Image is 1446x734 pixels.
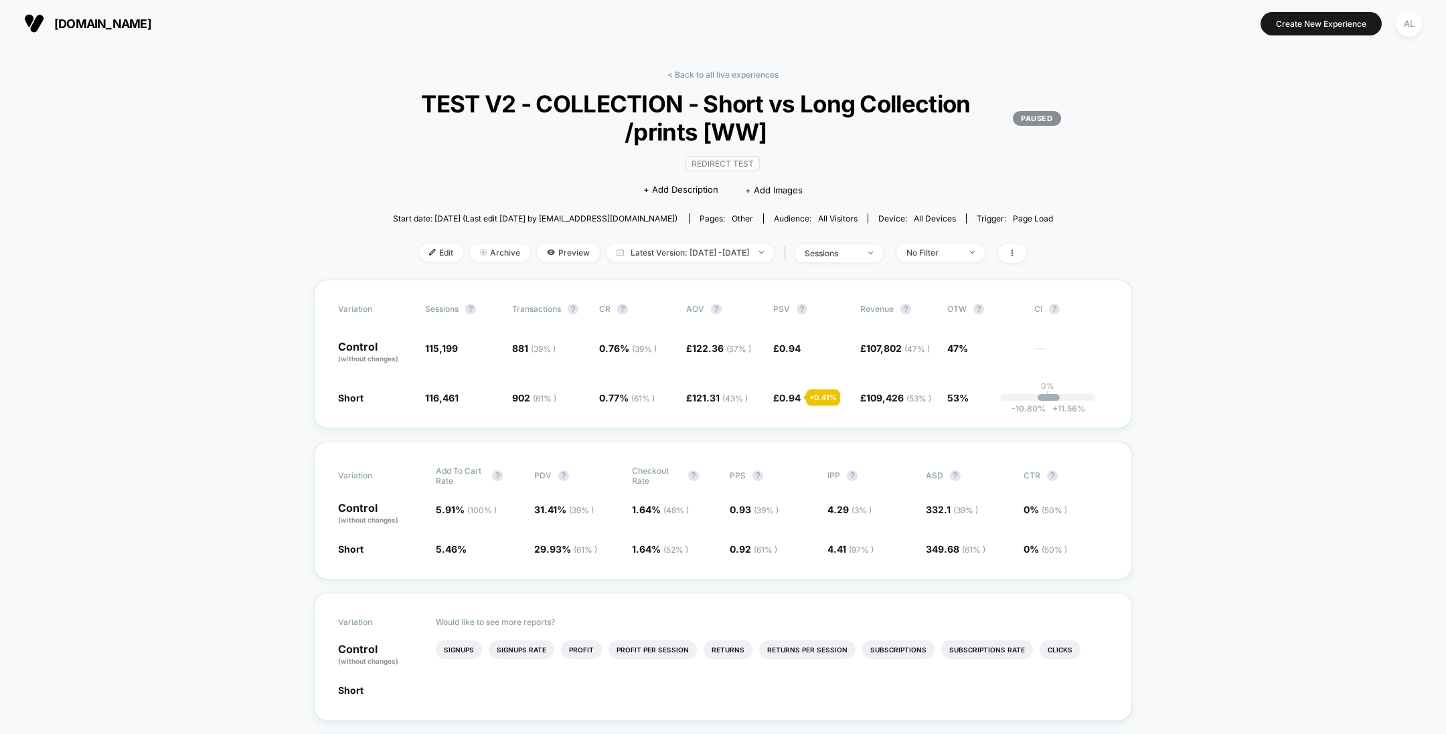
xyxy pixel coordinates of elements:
[860,392,931,403] span: £
[1012,403,1046,414] span: -10.80 %
[534,470,552,480] span: PDV
[941,640,1033,659] li: Subscriptions Rate
[338,617,412,627] span: Variation
[773,304,790,314] span: PSV
[730,470,746,480] span: PPS
[947,304,1021,314] span: OTW
[1052,403,1058,414] span: +
[338,543,364,555] span: Short
[852,505,872,515] span: ( 3 % )
[632,344,657,354] span: ( 39 % )
[512,343,556,354] span: 881
[866,343,930,354] span: 107,802
[711,304,722,314] button: ?
[686,392,748,403] span: £
[926,543,985,555] span: 349.68
[962,545,985,555] span: ( 61 % )
[977,213,1053,223] div: Trigger:
[970,251,975,254] img: end
[338,355,398,363] span: (without changes)
[862,640,935,659] li: Subscriptions
[338,392,364,403] span: Short
[617,249,624,256] img: calendar
[338,657,398,665] span: (without changes)
[806,389,840,405] div: + 0.41 %
[512,304,561,314] span: Transactions
[24,13,44,33] img: Visually logo
[20,13,155,34] button: [DOMAIN_NAME]
[973,304,984,314] button: ?
[781,244,795,263] span: |
[531,344,556,354] span: ( 39 % )
[754,505,779,515] span: ( 39 % )
[1046,391,1049,401] p: |
[489,640,554,659] li: Signups Rate
[480,249,487,256] img: end
[1024,470,1040,480] span: CTR
[773,392,801,403] span: £
[338,516,398,524] span: (without changes)
[338,502,422,525] p: Control
[860,304,894,314] span: Revenue
[599,304,611,314] span: CR
[914,213,956,223] span: all devices
[730,543,777,555] span: 0.92
[1392,10,1426,37] button: AL
[906,248,960,258] div: No Filter
[1049,304,1060,314] button: ?
[688,470,699,481] button: ?
[569,505,594,515] span: ( 39 % )
[868,252,873,254] img: end
[797,304,807,314] button: ?
[849,545,874,555] span: ( 97 % )
[1040,640,1080,659] li: Clicks
[1042,505,1067,515] span: ( 50 % )
[947,392,969,403] span: 53%
[561,640,602,659] li: Profit
[1024,543,1067,555] span: 0 %
[617,304,628,314] button: ?
[419,244,463,262] span: Edit
[1013,213,1053,223] span: Page Load
[467,505,497,515] span: ( 100 % )
[643,183,718,197] span: + Add Description
[805,248,858,258] div: sessions
[722,393,748,403] span: ( 43 % )
[631,393,655,403] span: ( 61 % )
[338,684,364,696] span: Short
[599,392,655,403] span: 0.77 %
[827,470,840,480] span: IPP
[436,504,497,515] span: 5.91 %
[759,251,764,254] img: end
[700,213,753,223] div: Pages:
[900,304,911,314] button: ?
[436,617,1108,627] p: Would like to see more reports?
[950,470,961,481] button: ?
[686,304,704,314] span: AOV
[1041,381,1054,391] p: 0%
[827,543,874,555] span: 4.41
[1013,111,1060,126] p: PAUSED
[492,470,503,481] button: ?
[726,344,751,354] span: ( 57 % )
[906,393,931,403] span: ( 53 % )
[425,304,459,314] span: Sessions
[393,213,677,223] span: Start date: [DATE] (Last edit [DATE] by [EMAIL_ADDRESS][DOMAIN_NAME])
[338,644,422,666] p: Control
[436,543,467,555] span: 5.46 %
[953,505,978,515] span: ( 39 % )
[732,213,753,223] span: other
[632,504,689,515] span: 1.64 %
[385,90,1060,146] span: TEST V2 - COLLECTION - Short vs Long Collection /prints [WW]
[947,343,968,354] span: 47%
[54,17,151,31] span: [DOMAIN_NAME]
[752,470,763,481] button: ?
[537,244,600,262] span: Preview
[465,304,476,314] button: ?
[1046,403,1085,414] span: 11.56 %
[847,470,858,481] button: ?
[574,545,597,555] span: ( 61 % )
[1034,345,1108,364] span: ---
[1047,470,1058,481] button: ?
[632,543,688,555] span: 1.64 %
